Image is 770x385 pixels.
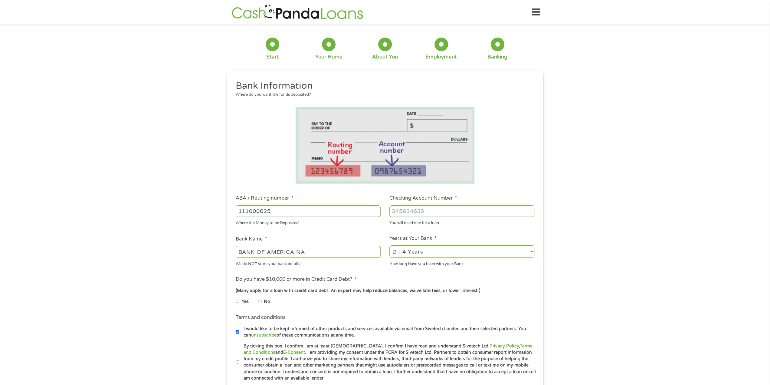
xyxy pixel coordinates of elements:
label: Terms and conditions [236,314,286,321]
div: Where the Money to be Deposited [236,218,381,226]
div: Banking [487,54,507,60]
div: You will need one for a loan. [389,218,534,226]
div: We do NOT store your bank details! [236,259,381,267]
input: 345634636 [389,205,534,217]
label: Bank Name [236,236,267,242]
label: Do you have $10,000 or more in Credit Card Debt? [236,276,356,283]
label: By ticking this box, I confirm I am at least [DEMOGRAPHIC_DATA]. I confirm I have read and unders... [239,343,536,382]
h2: Bank Information [236,80,530,92]
a: E-Consent [283,350,305,355]
label: Checking Account Number [389,195,457,201]
label: Years at Your Bank [389,235,437,242]
div: Where do you want the funds deposited? [236,92,530,98]
label: Yes [242,298,249,305]
div: About You [372,54,398,60]
img: GetLoanNow Logo [230,4,365,21]
label: ABA / Routing number [236,195,293,201]
img: Routing number location [296,107,475,184]
div: (Many apply for a loan with credit card debt. An expert may help reduce balances, waive late fees... [236,287,534,294]
input: 263177916 [236,205,381,217]
div: Your Home [315,54,342,60]
label: I would like to be kept informed of other products and services available via email from Sivetech... [239,326,536,339]
div: Employment [425,54,457,60]
a: Privacy Policy [489,344,519,349]
a: unsubscribe [251,333,277,338]
label: No [264,298,270,305]
div: How long Have you been with your Bank [389,259,534,267]
a: Terms and Conditions [244,344,532,355]
div: Start [266,54,279,60]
